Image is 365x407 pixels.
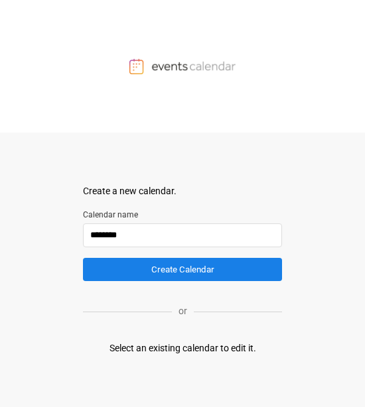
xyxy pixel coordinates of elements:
label: Calendar name [83,209,282,221]
button: Create Calendar [83,258,282,281]
p: or [172,304,194,318]
img: Events Calendar [129,58,236,74]
div: Create a new calendar. [83,184,282,198]
div: Select an existing calendar to edit it. [110,341,256,355]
